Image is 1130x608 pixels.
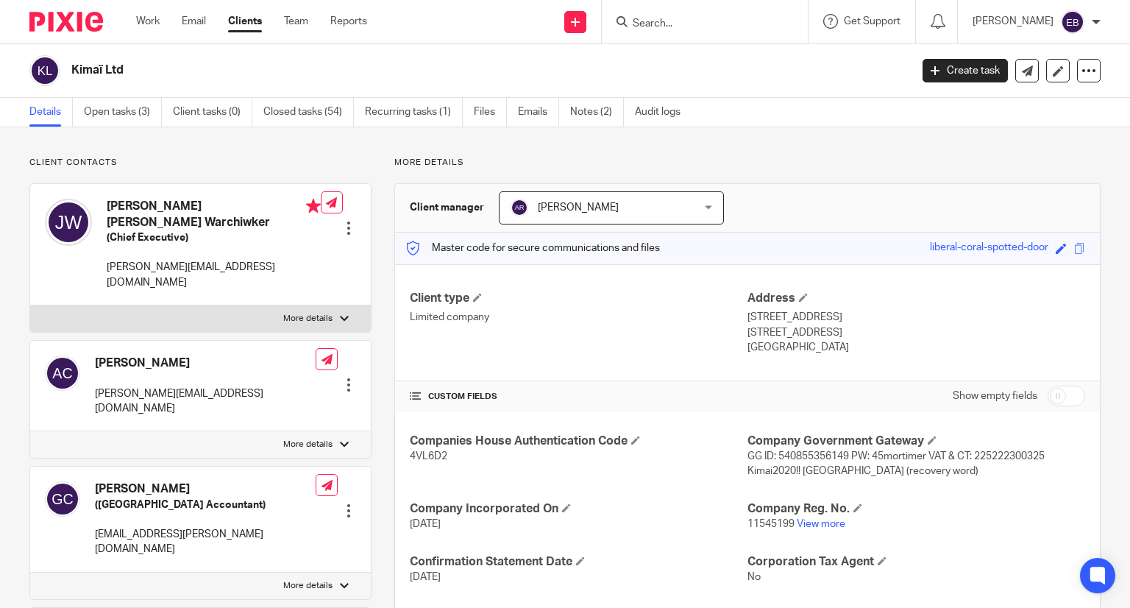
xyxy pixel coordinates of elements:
span: GG ID: 540855356149 PW: 45mortimer VAT & CT: 225222300325 Kimai2020!! [GEOGRAPHIC_DATA] (recovery... [747,451,1045,476]
h4: [PERSON_NAME] [95,481,316,497]
a: View more [797,519,845,529]
h4: Companies House Authentication Code [410,434,747,449]
img: svg%3E [511,199,528,216]
h2: Kimaï Ltd [71,63,735,78]
label: Show empty fields [953,389,1037,403]
a: Email [182,14,206,29]
i: Primary [306,199,321,213]
p: More details [283,580,333,592]
span: Get Support [844,16,900,26]
h4: CUSTOM FIELDS [410,391,747,403]
p: More details [394,157,1101,169]
p: [STREET_ADDRESS] [747,325,1085,340]
a: Details [29,98,73,127]
p: [EMAIL_ADDRESS][PERSON_NAME][DOMAIN_NAME] [95,527,316,557]
span: No [747,572,761,582]
a: Client tasks (0) [173,98,252,127]
div: liberal-coral-spotted-door [930,240,1048,257]
img: svg%3E [45,481,80,517]
h4: Corporation Tax Agent [747,554,1085,570]
a: Emails [518,98,559,127]
img: Pixie [29,12,103,32]
img: svg%3E [45,199,92,246]
span: 11545199 [747,519,795,529]
p: [PERSON_NAME] [973,14,1053,29]
p: Limited company [410,310,747,325]
a: Notes (2) [570,98,624,127]
h4: Client type [410,291,747,306]
p: Master code for secure communications and files [406,241,660,255]
img: svg%3E [1061,10,1084,34]
p: [PERSON_NAME][EMAIL_ADDRESS][DOMAIN_NAME] [107,260,321,290]
h5: ([GEOGRAPHIC_DATA] Accountant) [95,498,316,512]
h4: Address [747,291,1085,306]
p: More details [283,313,333,325]
a: Audit logs [635,98,692,127]
h4: Confirmation Statement Date [410,554,747,570]
img: svg%3E [45,356,80,391]
a: Reports [330,14,367,29]
input: Search [631,18,764,31]
p: [STREET_ADDRESS] [747,310,1085,325]
p: Client contacts [29,157,372,169]
a: Team [284,14,308,29]
h4: Company Reg. No. [747,501,1085,517]
span: [DATE] [410,519,441,529]
img: svg%3E [29,55,60,86]
a: Create task [923,59,1008,82]
span: 4VL6D2 [410,451,447,462]
a: Files [474,98,507,127]
span: [PERSON_NAME] [538,202,619,213]
h4: Company Incorporated On [410,501,747,517]
a: Work [136,14,160,29]
a: Recurring tasks (1) [365,98,463,127]
h4: [PERSON_NAME] [95,356,316,371]
h4: [PERSON_NAME] [PERSON_NAME] Warchiwker [107,199,321,230]
a: Clients [228,14,262,29]
a: Open tasks (3) [84,98,162,127]
span: [DATE] [410,572,441,582]
p: More details [283,439,333,450]
p: [PERSON_NAME][EMAIL_ADDRESS][DOMAIN_NAME] [95,386,316,417]
a: Closed tasks (54) [263,98,354,127]
h3: Client manager [410,200,484,215]
h4: Company Government Gateway [747,434,1085,449]
p: [GEOGRAPHIC_DATA] [747,340,1085,355]
h5: (Chief Executive) [107,230,321,245]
